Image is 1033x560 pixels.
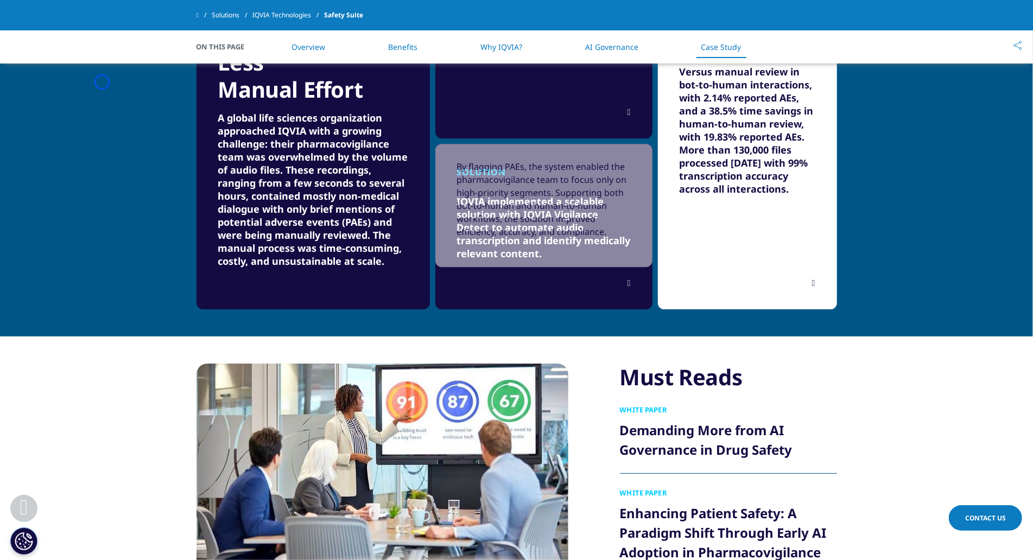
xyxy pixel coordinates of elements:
[291,42,325,52] a: Overview
[480,42,522,52] a: Why IQVIA?
[620,487,837,498] div: White Paper
[949,505,1022,531] a: Contact Us
[620,421,793,459] a: Demanding More from AI Governance in Drug Safety
[197,41,256,52] span: On This Page
[701,42,742,52] a: Case Study
[965,513,1006,523] span: Contact Us
[457,160,631,238] div: By flagging PAEs, the system enabled the pharmacovigilance team to focus only on high-priority se...
[680,65,815,143] p: Versus manual review in bot-to-human interactions, with 2.14% reported AEs, and a 38.5% time savi...
[252,5,324,25] a: IQVIA Technologies
[324,5,363,25] span: Safety Suite
[680,143,815,195] p: More than 130,000 files processed [DATE] with 99% transcription accuracy across all interactions.
[212,5,252,25] a: Solutions
[620,364,837,391] div: Must Reads
[10,527,37,555] button: Cookies Settings
[388,42,417,52] a: Benefits
[585,42,638,52] a: AI Governance
[620,404,837,415] div: White Paper
[218,111,408,268] div: A global life sciences organization approached IQVIA with a growing challenge: their pharmacovigi...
